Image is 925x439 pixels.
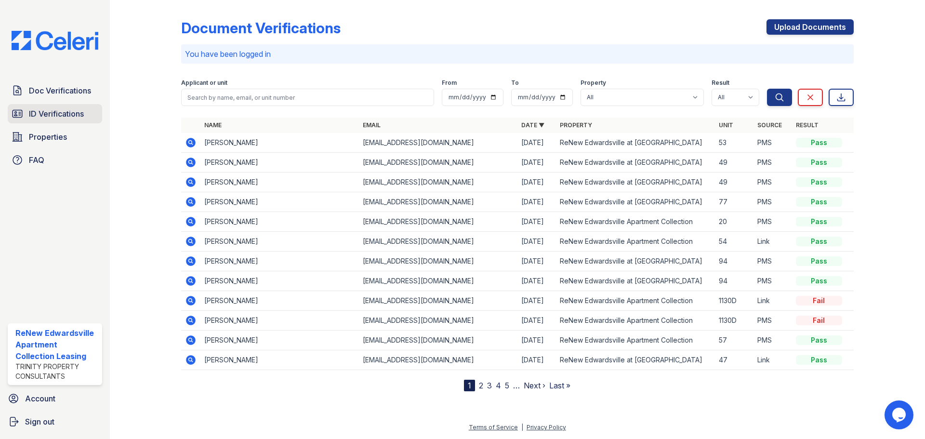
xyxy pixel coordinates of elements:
td: ReNew Edwardsville at [GEOGRAPHIC_DATA] [556,271,714,291]
td: [DATE] [517,252,556,271]
a: Unit [719,121,733,129]
td: ReNew Edwardsville Apartment Collection [556,212,714,232]
td: 1130D [715,311,753,331]
a: Sign out [4,412,106,431]
td: ReNew Edwardsville at [GEOGRAPHIC_DATA] [556,133,714,153]
label: Applicant or unit [181,79,227,87]
a: Terms of Service [469,424,518,431]
div: 1 [464,380,475,391]
a: Doc Verifications [8,81,102,100]
label: To [511,79,519,87]
td: [DATE] [517,331,556,350]
td: [DATE] [517,133,556,153]
td: [PERSON_NAME] [200,192,359,212]
td: [PERSON_NAME] [200,133,359,153]
a: Account [4,389,106,408]
a: Property [560,121,592,129]
div: Pass [796,276,842,286]
div: Pass [796,256,842,266]
div: Pass [796,138,842,147]
div: Fail [796,296,842,306]
a: 5 [505,381,509,390]
td: [EMAIL_ADDRESS][DOMAIN_NAME] [359,331,517,350]
div: | [521,424,523,431]
input: Search by name, email, or unit number [181,89,434,106]
label: Result [712,79,729,87]
td: ReNew Edwardsville Apartment Collection [556,331,714,350]
td: ReNew Edwardsville at [GEOGRAPHIC_DATA] [556,153,714,173]
a: 2 [479,381,483,390]
td: [EMAIL_ADDRESS][DOMAIN_NAME] [359,232,517,252]
td: PMS [753,252,792,271]
span: Account [25,393,55,404]
td: [DATE] [517,153,556,173]
td: 49 [715,173,753,192]
td: [DATE] [517,311,556,331]
div: Pass [796,237,842,246]
div: Pass [796,158,842,167]
td: [DATE] [517,232,556,252]
td: Link [753,291,792,311]
td: 54 [715,232,753,252]
a: Email [363,121,381,129]
td: 49 [715,153,753,173]
td: 53 [715,133,753,153]
span: Properties [29,131,67,143]
a: 3 [487,381,492,390]
td: 1130D [715,291,753,311]
td: ReNew Edwardsville Apartment Collection [556,232,714,252]
img: CE_Logo_Blue-a8612792a0a2168367f1c8372b55b34899dd931a85d93a1a3d3e32e68fde9ad4.png [4,31,106,50]
td: [EMAIL_ADDRESS][DOMAIN_NAME] [359,173,517,192]
td: ReNew Edwardsville at [GEOGRAPHIC_DATA] [556,350,714,370]
td: [EMAIL_ADDRESS][DOMAIN_NAME] [359,252,517,271]
td: [EMAIL_ADDRESS][DOMAIN_NAME] [359,350,517,370]
iframe: chat widget [885,400,915,429]
td: ReNew Edwardsville Apartment Collection [556,311,714,331]
td: [EMAIL_ADDRESS][DOMAIN_NAME] [359,291,517,311]
td: PMS [753,311,792,331]
div: Document Verifications [181,19,341,37]
td: 57 [715,331,753,350]
label: From [442,79,457,87]
div: Fail [796,316,842,325]
td: [PERSON_NAME] [200,252,359,271]
td: [PERSON_NAME] [200,271,359,291]
td: [PERSON_NAME] [200,173,359,192]
td: PMS [753,153,792,173]
td: PMS [753,212,792,232]
a: Source [757,121,782,129]
td: PMS [753,173,792,192]
div: ReNew Edwardsville Apartment Collection Leasing [15,327,98,362]
td: ReNew Edwardsville Apartment Collection [556,291,714,311]
td: [DATE] [517,271,556,291]
span: FAQ [29,154,44,166]
td: 77 [715,192,753,212]
td: ReNew Edwardsville at [GEOGRAPHIC_DATA] [556,252,714,271]
div: Pass [796,217,842,226]
td: PMS [753,331,792,350]
td: 94 [715,252,753,271]
td: Link [753,350,792,370]
td: [EMAIL_ADDRESS][DOMAIN_NAME] [359,153,517,173]
td: [DATE] [517,291,556,311]
td: [DATE] [517,212,556,232]
td: 94 [715,271,753,291]
td: [DATE] [517,192,556,212]
td: PMS [753,133,792,153]
td: 47 [715,350,753,370]
span: ID Verifications [29,108,84,120]
td: [DATE] [517,350,556,370]
a: Properties [8,127,102,146]
td: [DATE] [517,173,556,192]
td: Link [753,232,792,252]
a: Date ▼ [521,121,544,129]
div: Pass [796,177,842,187]
span: … [513,380,520,391]
a: Upload Documents [766,19,854,35]
div: Pass [796,335,842,345]
td: [EMAIL_ADDRESS][DOMAIN_NAME] [359,192,517,212]
a: Name [204,121,222,129]
div: Pass [796,197,842,207]
td: [EMAIL_ADDRESS][DOMAIN_NAME] [359,271,517,291]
